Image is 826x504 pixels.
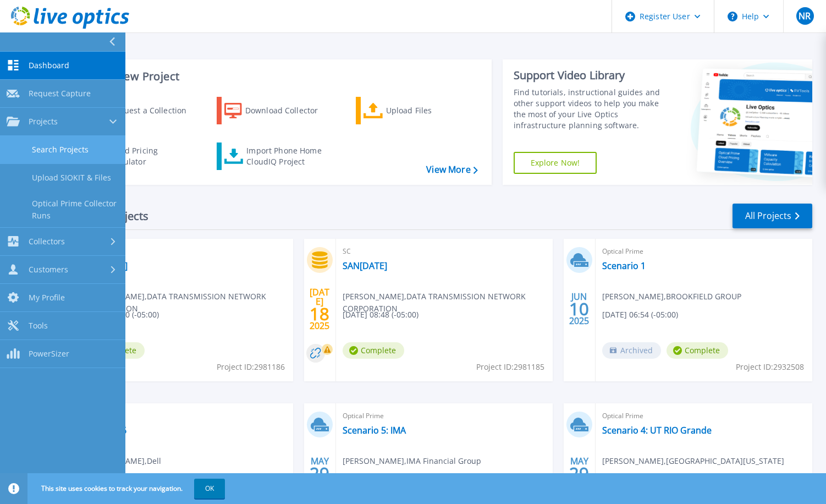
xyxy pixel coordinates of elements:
[29,61,69,70] span: Dashboard
[343,291,553,315] span: [PERSON_NAME] , DATA TRANSMISSION NETWORK CORPORATION
[343,309,418,321] span: [DATE] 08:48 (-05:00)
[194,479,225,498] button: OK
[602,455,784,467] span: [PERSON_NAME] , [GEOGRAPHIC_DATA][US_STATE]
[83,291,293,315] span: [PERSON_NAME] , DATA TRANSMISSION NETWORK CORPORATION
[29,293,65,303] span: My Profile
[29,349,69,359] span: PowerSizer
[343,245,546,258] span: SC
[426,165,477,175] a: View More
[602,342,661,359] span: Archived
[343,455,481,467] span: [PERSON_NAME] , IMA Financial Group
[569,453,590,494] div: MAY 2025
[310,309,329,319] span: 18
[30,479,225,498] span: This site uses cookies to track your navigation.
[602,425,712,436] a: Scenario 4: UT RIO Grande
[602,309,678,321] span: [DATE] 06:54 (-05:00)
[217,361,285,373] span: Project ID: 2981186
[343,425,406,436] a: Scenario 5: IMA
[602,260,646,271] a: Scenario 1
[83,410,287,422] span: Optical Prime
[246,145,332,167] div: Import Phone Home CloudIQ Project
[569,469,589,478] span: 29
[29,89,91,98] span: Request Capture
[514,152,597,174] a: Explore Now!
[602,291,741,303] span: [PERSON_NAME] , BROOKFIELD GROUP
[799,12,811,20] span: NR
[386,100,474,122] div: Upload Files
[309,453,330,494] div: MAY 2025
[343,342,404,359] span: Complete
[217,97,339,124] a: Download Collector
[83,245,287,258] span: SC
[514,87,669,131] div: Find tutorials, instructional guides and other support videos to help you make the most of your L...
[109,100,197,122] div: Request a Collection
[29,237,65,246] span: Collectors
[309,289,330,329] div: [DATE] 2025
[569,304,589,314] span: 10
[245,100,333,122] div: Download Collector
[310,469,329,478] span: 29
[78,143,201,170] a: Cloud Pricing Calculator
[29,321,48,331] span: Tools
[78,70,477,83] h3: Start a New Project
[29,265,68,275] span: Customers
[569,289,590,329] div: JUN 2025
[343,410,546,422] span: Optical Prime
[736,361,804,373] span: Project ID: 2932508
[29,117,58,127] span: Projects
[602,410,806,422] span: Optical Prime
[108,145,196,167] div: Cloud Pricing Calculator
[602,245,806,258] span: Optical Prime
[343,260,387,271] a: SAN[DATE]
[78,97,201,124] a: Request a Collection
[667,342,728,359] span: Complete
[476,361,544,373] span: Project ID: 2981185
[733,204,812,228] a: All Projects
[514,68,669,83] div: Support Video Library
[356,97,478,124] a: Upload Files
